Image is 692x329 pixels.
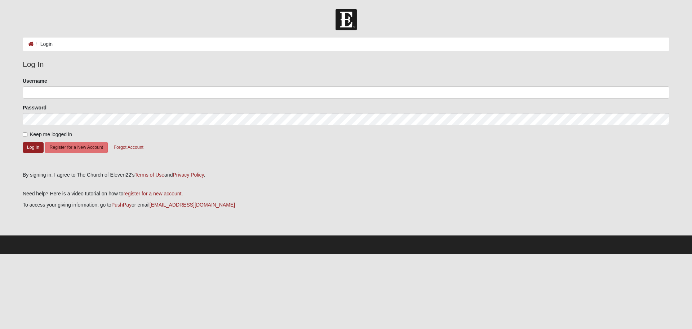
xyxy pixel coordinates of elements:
[23,59,669,70] legend: Log In
[23,171,669,179] div: By signing in, I agree to The Church of Eleven22's and .
[336,9,357,30] img: Church of Eleven22 Logo
[23,132,27,137] input: Keep me logged in
[23,142,44,153] button: Log In
[45,142,108,153] button: Register for a New Account
[135,172,164,178] a: Terms of Use
[34,40,53,48] li: Login
[109,142,148,153] button: Forgot Account
[23,190,669,198] p: Need help? Here is a video tutorial on how to .
[111,202,132,208] a: PushPay
[150,202,235,208] a: [EMAIL_ADDRESS][DOMAIN_NAME]
[123,191,181,196] a: register for a new account
[23,104,46,111] label: Password
[30,131,72,137] span: Keep me logged in
[23,77,47,85] label: Username
[173,172,204,178] a: Privacy Policy
[23,201,669,209] p: To access your giving information, go to or email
